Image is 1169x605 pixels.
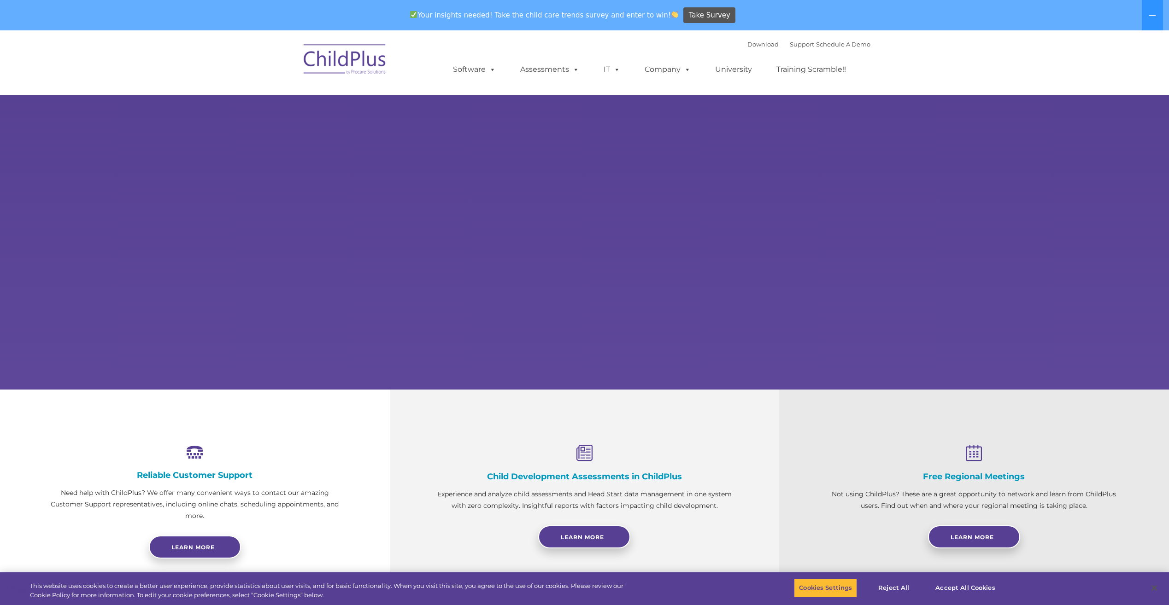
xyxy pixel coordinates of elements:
span: Learn More [951,534,994,541]
h4: Reliable Customer Support [46,470,344,480]
a: IT [594,60,629,79]
h4: Child Development Assessments in ChildPlus [436,471,734,482]
p: Need help with ChildPlus? We offer many convenient ways to contact our amazing Customer Support r... [46,487,344,522]
p: Experience and analyze child assessments and Head Start data management in one system with zero c... [436,489,734,512]
button: Accept All Cookies [930,578,1000,598]
span: Learn more [171,544,215,551]
button: Cookies Settings [794,578,857,598]
a: Learn More [928,525,1020,548]
a: Learn More [538,525,630,548]
a: Assessments [511,60,588,79]
button: Reject All [865,578,922,598]
p: Not using ChildPlus? These are a great opportunity to network and learn from ChildPlus users. Fin... [825,489,1123,512]
span: Learn More [561,534,604,541]
a: Company [635,60,700,79]
span: Take Survey [689,7,730,23]
span: Your insights needed! Take the child care trends survey and enter to win! [406,6,682,24]
a: Download [747,41,779,48]
font: | [747,41,870,48]
span: Last name [128,61,156,68]
a: Training Scramble!! [767,60,855,79]
a: Support [790,41,814,48]
a: Schedule A Demo [816,41,870,48]
img: ChildPlus by Procare Solutions [299,38,391,84]
a: University [706,60,761,79]
a: Software [444,60,505,79]
img: ✅ [410,11,417,18]
a: Learn more [149,535,241,558]
a: Take Survey [683,7,735,23]
button: Close [1144,578,1164,598]
h4: Free Regional Meetings [825,471,1123,482]
span: Phone number [128,99,167,105]
img: 👏 [671,11,678,18]
div: This website uses cookies to create a better user experience, provide statistics about user visit... [30,582,643,599]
